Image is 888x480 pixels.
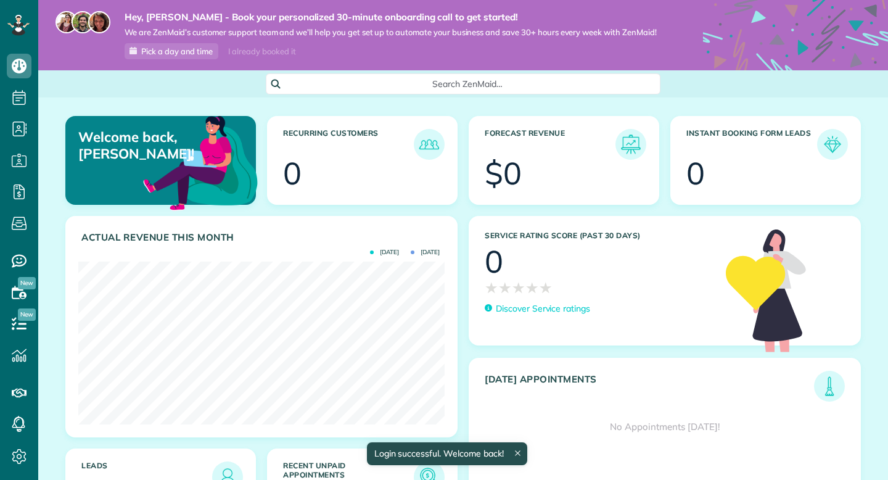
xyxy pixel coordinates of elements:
[485,158,522,189] div: $0
[141,46,213,56] span: Pick a day and time
[55,11,78,33] img: maria-72a9807cf96188c08ef61303f053569d2e2a8a1cde33d635c8a3ac13582a053d.jpg
[485,302,590,315] a: Discover Service ratings
[817,374,842,399] img: icon_todays_appointments-901f7ab196bb0bea1936b74009e4eb5ffbc2d2711fa7634e0d609ed5ef32b18b.png
[88,11,110,33] img: michelle-19f622bdf1676172e81f8f8fba1fb50e276960ebfe0243fe18214015130c80e4.jpg
[686,158,705,189] div: 0
[820,132,845,157] img: icon_form_leads-04211a6a04a5b2264e4ee56bc0799ec3eb69b7e499cbb523a139df1d13a81ae0.png
[18,277,36,289] span: New
[525,277,539,299] span: ★
[221,44,303,59] div: I already booked it
[686,129,817,160] h3: Instant Booking Form Leads
[72,11,94,33] img: jorge-587dff0eeaa6aab1f244e6dc62b8924c3b6ad411094392a53c71c6c4a576187d.jpg
[125,43,218,59] a: Pick a day and time
[366,442,527,465] div: Login successful. Welcome back!
[370,249,399,255] span: [DATE]
[485,231,713,240] h3: Service Rating score (past 30 days)
[539,277,553,299] span: ★
[125,11,657,23] strong: Hey, [PERSON_NAME] - Book your personalized 30-minute onboarding call to get started!
[411,249,440,255] span: [DATE]
[485,246,503,277] div: 0
[283,129,414,160] h3: Recurring Customers
[78,129,194,162] p: Welcome back, [PERSON_NAME]!
[469,402,860,452] div: No Appointments [DATE]!
[283,158,302,189] div: 0
[619,132,643,157] img: icon_forecast_revenue-8c13a41c7ed35a8dcfafea3cbb826a0462acb37728057bba2d056411b612bbbe.png
[81,232,445,243] h3: Actual Revenue this month
[496,302,590,315] p: Discover Service ratings
[498,277,512,299] span: ★
[125,27,657,38] span: We are ZenMaid’s customer support team and we’ll help you get set up to automate your business an...
[485,374,814,402] h3: [DATE] Appointments
[417,132,442,157] img: icon_recurring_customers-cf858462ba22bcd05b5a5880d41d6543d210077de5bb9ebc9590e49fd87d84ed.png
[485,277,498,299] span: ★
[512,277,525,299] span: ★
[141,102,260,221] img: dashboard_welcome-42a62b7d889689a78055ac9021e634bf52bae3f8056760290aed330b23ab8690.png
[18,308,36,321] span: New
[485,129,615,160] h3: Forecast Revenue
